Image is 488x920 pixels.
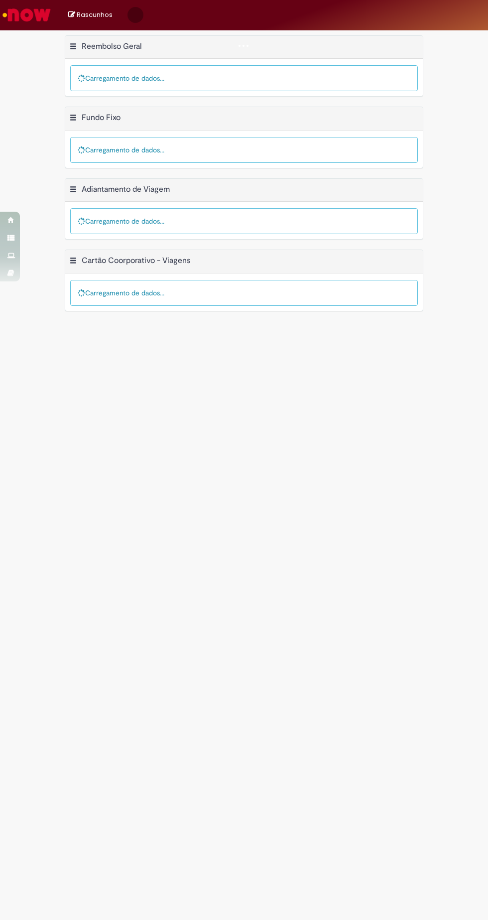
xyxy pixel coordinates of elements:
button: Cartão Coorporativo - Viagens Menu de contexto [69,256,77,268]
div: Carregamento de dados... [70,280,418,306]
span: Rascunhos [77,10,113,19]
div: Carregamento de dados... [70,65,418,91]
h2: Fundo Fixo [82,113,121,123]
button: Reembolso Geral Menu de contexto [69,41,77,54]
div: Carregamento de dados... [70,137,418,163]
h2: Reembolso Geral [82,41,142,51]
h2: Adiantamento de Viagem [82,184,170,194]
a: No momento, sua lista de rascunhos tem 0 Itens [68,10,113,19]
button: Fundo Fixo Menu de contexto [69,113,77,126]
img: ServiceNow [1,5,52,25]
button: Adiantamento de Viagem Menu de contexto [69,184,77,197]
div: Carregamento de dados... [70,208,418,234]
h2: Cartão Coorporativo - Viagens [82,256,190,266]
